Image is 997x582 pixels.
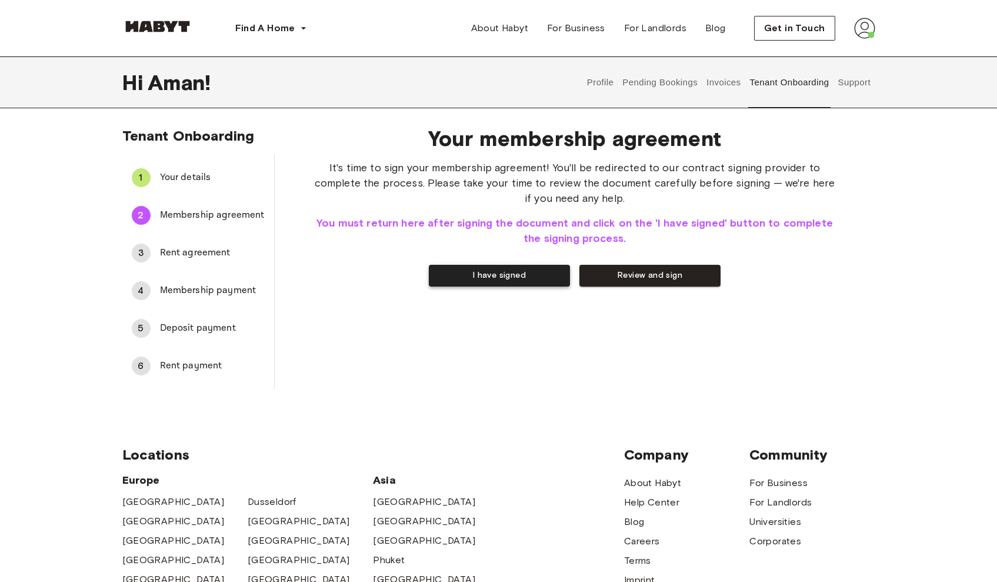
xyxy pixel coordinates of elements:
a: Blog [624,515,645,529]
div: 4 [132,281,151,300]
button: I have signed [429,265,570,287]
span: About Habyt [471,21,528,35]
a: For Business [749,476,808,490]
a: About Habyt [462,16,538,40]
img: Habyt [122,21,193,32]
div: 6Rent payment [122,352,274,380]
a: Terms [624,554,651,568]
a: For Landlords [615,16,696,40]
span: Get in Touch [764,21,825,35]
a: Dusseldorf [248,495,296,509]
span: Locations [122,446,624,464]
a: [GEOGRAPHIC_DATA] [373,514,475,528]
span: Company [624,446,749,464]
div: 5 [132,319,151,338]
span: Rent payment [160,359,265,373]
div: 3 [132,244,151,262]
a: [GEOGRAPHIC_DATA] [122,534,225,548]
button: Find A Home [226,16,316,40]
span: Blog [705,21,726,35]
a: Universities [749,515,801,529]
span: You must return here after signing the document and click on the 'I have signed' button to comple... [312,215,838,246]
a: [GEOGRAPHIC_DATA] [122,514,225,528]
a: For Landlords [749,495,812,510]
a: [GEOGRAPHIC_DATA] [248,553,350,567]
a: [GEOGRAPHIC_DATA] [122,553,225,567]
a: [GEOGRAPHIC_DATA] [373,534,475,548]
div: 6 [132,357,151,375]
div: 1 [132,168,151,187]
span: Membership agreement [160,208,265,222]
span: Aman ! [148,70,211,95]
button: Support [836,56,872,108]
span: Deposit payment [160,321,265,335]
span: Find A Home [235,21,295,35]
span: Europe [122,473,374,487]
a: For Business [538,16,615,40]
span: Rent agreement [160,246,265,260]
div: user profile tabs [582,56,875,108]
span: For Business [547,21,605,35]
img: avatar [854,18,875,39]
div: 4Membership payment [122,277,274,305]
button: Get in Touch [754,16,835,41]
button: Invoices [705,56,742,108]
a: Careers [624,534,660,548]
span: Membership payment [160,284,265,298]
div: 2Membership agreement [122,201,274,230]
div: 2 [132,206,151,225]
button: Pending Bookings [621,56,699,108]
a: [GEOGRAPHIC_DATA] [373,495,475,509]
a: Phuket [373,553,405,567]
span: For Landlords [624,21,686,35]
a: About Habyt [624,476,681,490]
button: Profile [585,56,615,108]
a: [GEOGRAPHIC_DATA] [122,495,225,509]
a: [GEOGRAPHIC_DATA] [248,514,350,528]
span: Hi [122,70,148,95]
a: [GEOGRAPHIC_DATA] [248,534,350,548]
div: 5Deposit payment [122,314,274,342]
a: Blog [696,16,735,40]
a: Corporates [749,534,801,548]
div: 3Rent agreement [122,239,274,267]
span: Your membership agreement [312,126,838,151]
span: It's time to sign your membership agreement! You'll be redirected to our contract signing provide... [312,160,838,206]
span: Community [749,446,875,464]
span: Tenant Onboarding [122,127,255,144]
a: Help Center [624,495,679,510]
button: Review and sign [579,265,721,287]
span: Your details [160,171,265,185]
button: Tenant Onboarding [748,56,831,108]
span: Asia [373,473,498,487]
div: 1Your details [122,164,274,192]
